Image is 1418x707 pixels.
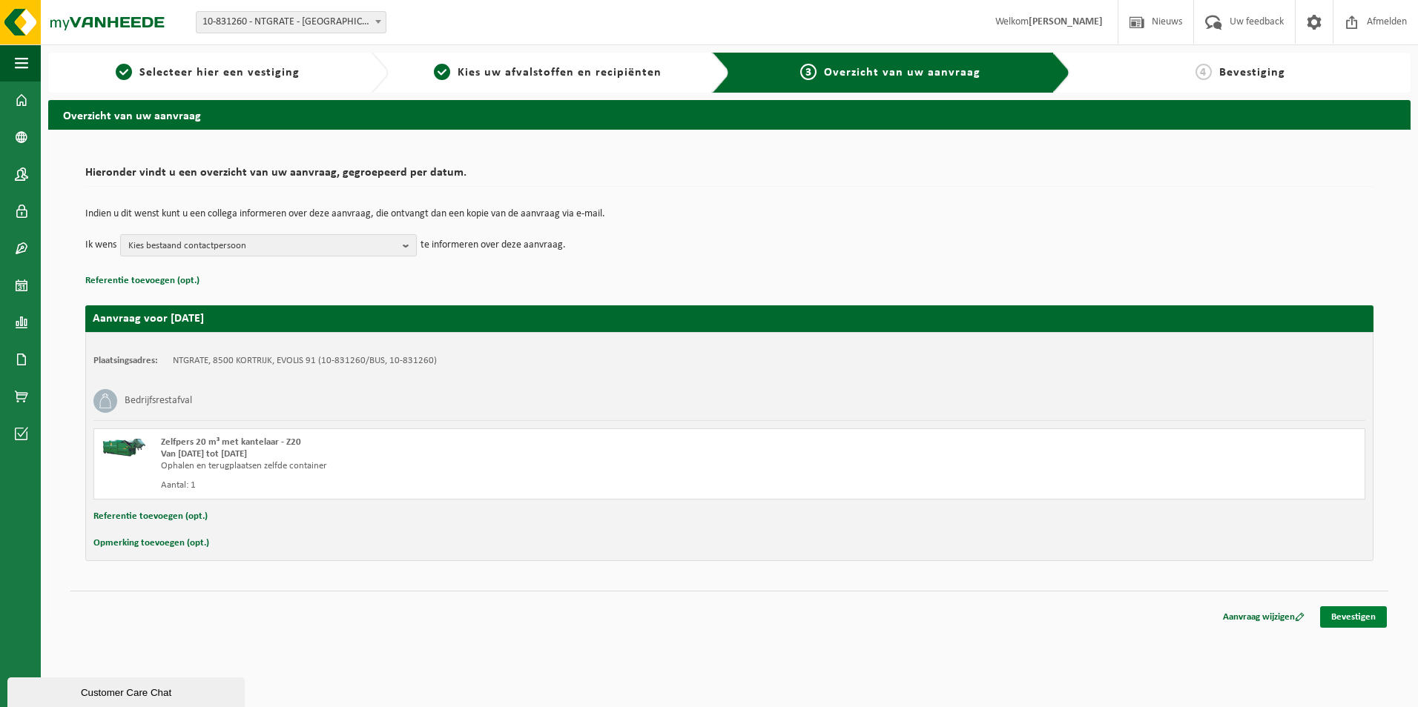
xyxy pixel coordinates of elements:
[1320,606,1387,628] a: Bevestigen
[458,67,662,79] span: Kies uw afvalstoffen en recipiënten
[48,100,1411,129] h2: Overzicht van uw aanvraag
[93,313,204,325] strong: Aanvraag voor [DATE]
[1212,606,1316,628] a: Aanvraag wijzigen
[396,64,699,82] a: 2Kies uw afvalstoffen en recipiënten
[125,389,192,413] h3: Bedrijfsrestafval
[161,460,789,472] div: Ophalen en terugplaatsen zelfde container
[93,534,209,553] button: Opmerking toevoegen (opt.)
[85,234,116,256] p: Ik wens
[116,64,132,80] span: 1
[85,209,1374,219] p: Indien u dit wenst kunt u een collega informeren over deze aanvraag, die ontvangt dan een kopie v...
[102,437,146,459] img: HK-XZ-20-GN-01.png
[196,11,386,33] span: 10-831260 - NTGRATE - KORTRIJK
[93,507,208,526] button: Referentie toevoegen (opt.)
[161,437,301,447] span: Zelfpers 20 m³ met kantelaar - Z20
[1196,64,1212,80] span: 4
[824,67,980,79] span: Overzicht van uw aanvraag
[161,479,789,491] div: Aantal: 1
[421,234,566,256] p: te informeren over deze aanvraag.
[56,64,359,82] a: 1Selecteer hier een vestiging
[173,355,437,367] td: NTGRATE, 8500 KORTRIJK, EVOLIS 91 (10-831260/BUS, 10-831260)
[85,167,1374,187] h2: Hieronder vindt u een overzicht van uw aanvraag, gegroepeerd per datum.
[7,674,248,707] iframe: chat widget
[85,271,199,291] button: Referentie toevoegen (opt.)
[139,67,300,79] span: Selecteer hier een vestiging
[1029,16,1103,27] strong: [PERSON_NAME]
[197,12,386,33] span: 10-831260 - NTGRATE - KORTRIJK
[800,64,817,80] span: 3
[120,234,417,256] button: Kies bestaand contactpersoon
[161,449,247,459] strong: Van [DATE] tot [DATE]
[93,356,158,365] strong: Plaatsingsadres:
[128,235,397,257] span: Kies bestaand contactpersoon
[1219,67,1285,79] span: Bevestiging
[434,64,450,80] span: 2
